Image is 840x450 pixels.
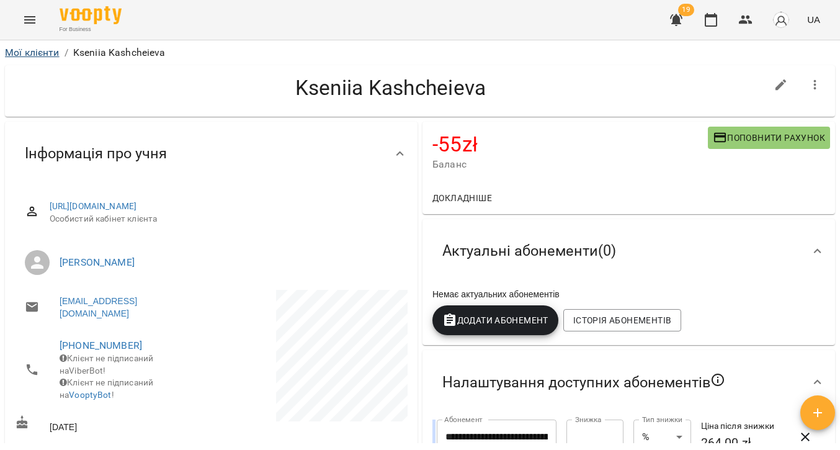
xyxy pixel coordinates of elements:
[60,256,135,268] a: [PERSON_NAME]
[73,45,166,60] p: Kseniia Kashcheieva
[432,191,492,205] span: Докладніше
[15,5,45,35] button: Menu
[432,132,708,157] h4: -55 zł
[442,313,548,328] span: Додати Абонемент
[442,372,725,392] span: Налаштування доступних абонементів
[60,353,153,376] span: Клієнт не підписаний на ViberBot!
[710,372,725,387] svg: Якщо не обрано жодного, клієнт зможе побачити всі публічні абонементи
[60,6,122,24] img: Voopty Logo
[427,187,497,209] button: Докладніше
[5,122,418,186] div: Інформація про учня
[60,25,122,34] span: For Business
[432,305,558,335] button: Додати Абонемент
[563,309,681,331] button: Історія абонементів
[422,219,835,283] div: Актуальні абонементи(0)
[5,47,60,58] a: Мої клієнти
[60,377,153,400] span: Клієнт не підписаний на !
[50,213,398,225] span: Особистий кабінет клієнта
[60,340,142,351] a: [PHONE_NUMBER]
[772,11,790,29] img: avatar_s.png
[50,201,137,211] a: [URL][DOMAIN_NAME]
[802,8,825,31] button: UA
[5,45,835,60] nav: breadcrumb
[678,4,694,16] span: 19
[430,286,828,303] div: Немає актуальних абонементів
[69,390,111,400] a: VooptyBot
[60,295,199,320] a: [EMAIL_ADDRESS][DOMAIN_NAME]
[573,313,671,328] span: Історія абонементів
[713,130,825,145] span: Поповнити рахунок
[807,13,820,26] span: UA
[15,75,766,101] h4: Kseniia Kashcheieva
[442,241,616,261] span: Актуальні абонементи ( 0 )
[708,127,830,149] button: Поповнити рахунок
[701,420,792,433] h6: Ціна після знижки
[65,45,68,60] li: /
[432,157,708,172] span: Баланс
[422,350,835,415] div: Налаштування доступних абонементів
[25,144,167,163] span: Інформація про учня
[12,413,212,436] div: [DATE]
